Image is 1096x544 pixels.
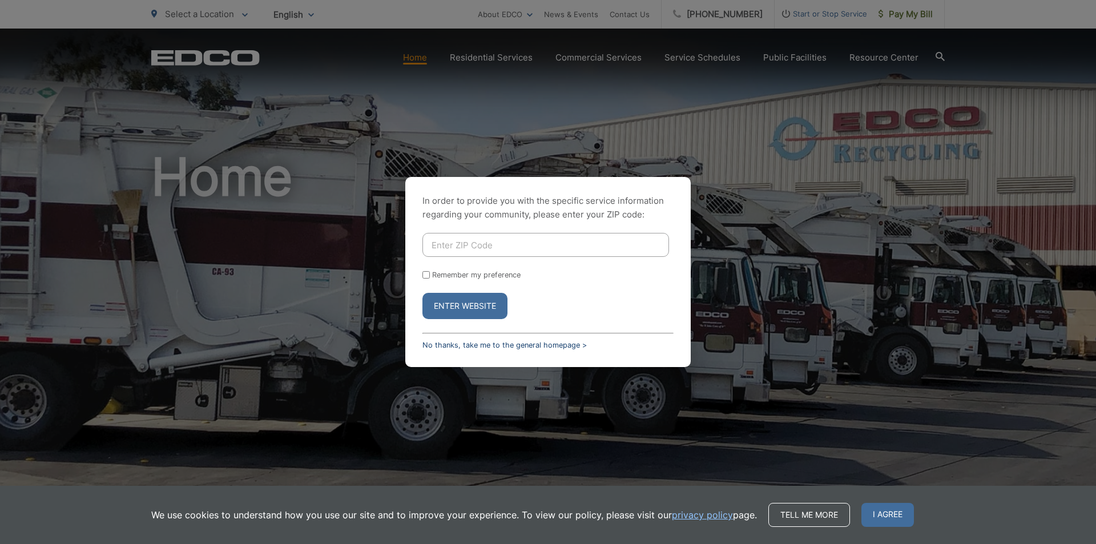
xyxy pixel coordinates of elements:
[422,293,507,319] button: Enter Website
[422,194,674,221] p: In order to provide you with the specific service information regarding your community, please en...
[432,271,521,279] label: Remember my preference
[768,503,850,527] a: Tell me more
[672,508,733,522] a: privacy policy
[861,503,914,527] span: I agree
[151,508,757,522] p: We use cookies to understand how you use our site and to improve your experience. To view our pol...
[422,233,669,257] input: Enter ZIP Code
[422,341,587,349] a: No thanks, take me to the general homepage >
